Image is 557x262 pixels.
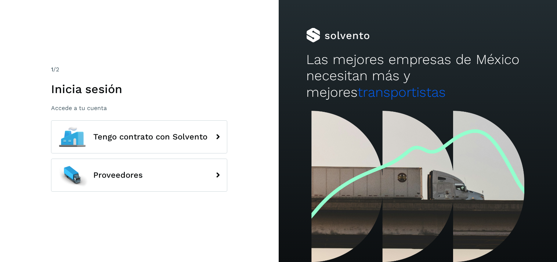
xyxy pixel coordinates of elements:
[306,52,529,100] h2: Las mejores empresas de México necesitan más y mejores
[51,66,53,73] span: 1
[93,171,143,180] span: Proveedores
[51,120,227,153] button: Tengo contrato con Solvento
[93,132,207,141] span: Tengo contrato con Solvento
[51,82,227,96] h1: Inicia sesión
[51,105,227,111] p: Accede a tu cuenta
[358,84,446,100] span: transportistas
[51,65,227,74] div: /2
[51,159,227,192] button: Proveedores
